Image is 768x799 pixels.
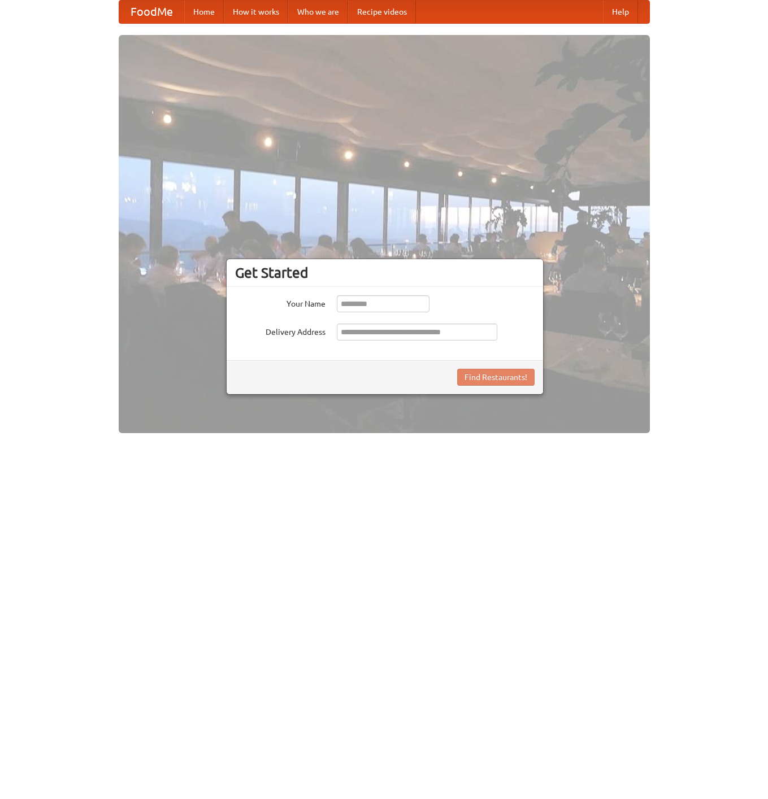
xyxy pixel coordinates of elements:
[457,369,535,386] button: Find Restaurants!
[348,1,416,23] a: Recipe videos
[224,1,288,23] a: How it works
[184,1,224,23] a: Home
[119,1,184,23] a: FoodMe
[235,295,326,309] label: Your Name
[235,264,535,281] h3: Get Started
[603,1,638,23] a: Help
[288,1,348,23] a: Who we are
[235,324,326,338] label: Delivery Address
